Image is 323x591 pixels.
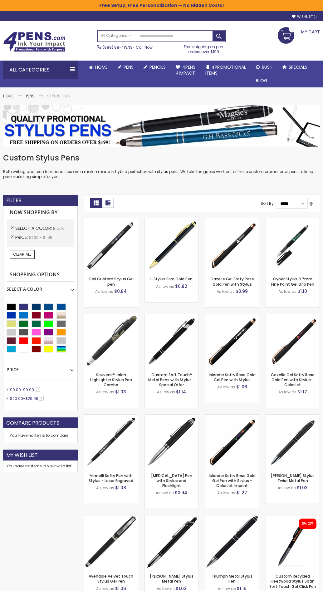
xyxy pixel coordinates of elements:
[95,289,113,294] span: As low as
[84,314,138,319] a: Souvenir® Jalan Highlighter Stylus Pen Combo-Black
[266,414,320,420] a: Colter Stylus Twist Metal Pen-Black
[13,252,31,257] span: Clear All
[84,414,138,420] a: Minnelli Softy Pen with Stylus - Laser Engraved-Black
[269,574,316,589] a: Custom Recycled Fleetwood Stylus Satin Soft Touch Gel Click Pen
[205,314,259,319] a: Islander Softy Rose Gold Gel Pen with Stylus-Black
[145,515,198,520] a: Olson Stylus Metal Pen-Black
[205,314,259,368] img: Islander Softy Rose Gold Gel Pen with Stylus-Black
[7,362,74,373] div: Price
[53,226,64,231] span: Black
[205,218,259,272] img: Gazelle Gel Softy Rose Gold Pen with Stylus-Black
[205,415,259,468] img: Islander Softy Rose Gold Gel Pen with Stylus - ColorJet Imprint-Black
[84,515,138,569] img: Avendale Velvet Touch Stylus Gel Pen-Black
[23,387,34,392] span: $9.99
[278,289,296,294] span: As low as
[156,490,174,495] span: As low as
[256,77,267,84] span: Blog
[10,396,23,401] span: $20.00
[302,522,313,526] div: 5% OFF
[251,61,277,74] a: Rush
[89,574,133,584] a: Avendale Velvet Touch Stylus Gel Pen
[205,218,259,223] a: Gazelle Gel Softy Rose Gold Pen with Stylus-Black
[84,415,138,468] img: Minnelli Softy Pen with Stylus - Laser Engraved-Black
[156,284,174,289] span: As low as
[3,105,320,146] img: Stylus Pens
[47,93,70,99] strong: Stylus Pens
[157,389,175,395] span: As low as
[113,61,139,74] a: Pens
[217,490,235,495] span: As low as
[95,64,108,70] span: Home
[145,218,198,272] img: I-Stylus Slim Gold-Black
[175,490,187,496] span: $0.94
[266,515,320,569] img: Custom Recycled Fleetwood Stylus Satin Soft Touch Gel Click Pen-Black
[271,473,315,483] a: [PERSON_NAME] Stylus Twist Metal Pen
[35,387,40,392] span: 87
[277,61,312,74] a: Specials
[176,389,186,395] span: $1.14
[10,250,35,259] a: Clear All
[278,485,296,490] span: As low as
[236,490,247,496] span: $1.27
[25,396,38,401] span: $29.99
[7,282,74,292] div: Select A Color
[289,64,307,70] span: Specials
[89,276,134,287] a: Cali Custom Stylus Gel pen
[150,276,193,282] a: I-Stylus Slim Gold Pen
[217,384,235,390] span: As low as
[297,485,308,491] span: $1.03
[262,64,272,70] span: Rush
[8,387,42,392] a: $0.00-$9.9987
[297,288,307,294] span: $1.10
[205,414,259,420] a: Islander Softy Rose Gold Gel Pen with Stylus - ColorJet Imprint-Black
[266,415,320,468] img: Colter Stylus Twist Metal Pen-Black
[145,314,198,368] img: Custom Soft Touch® Metal Pens with Stylus-Black
[217,289,235,294] span: As low as
[7,464,74,469] div: You have no items in your wish list.
[6,420,59,426] strong: Compare Products
[149,64,166,70] span: Pencils
[171,61,200,80] a: 4Pens4impact
[292,14,317,19] a: Wishlist
[6,197,22,204] strong: Filter
[15,225,53,231] span: Select A Color
[7,206,74,219] strong: Now Shopping by
[84,61,113,74] a: Home
[6,452,38,459] strong: My Wish List
[101,33,132,38] span: All Categories
[151,473,192,488] a: [MEDICAL_DATA] Pen with Stylus and Flashlight
[10,387,21,392] span: $0.00
[84,314,138,368] img: Souvenir® Jalan Highlighter Stylus Pen Combo-Black
[271,372,315,387] a: Gazelle Gel Softy Rose Gold Pen with Stylus - ColorJet
[96,389,114,395] span: As low as
[205,515,259,520] a: Triumph Metal Stylus Pen-Black
[266,218,320,223] a: Cyber Stylus 0.7mm Fine Point Gel Grip Pen-Black
[3,93,13,99] a: Home
[145,314,198,319] a: Custom Soft Touch® Metal Pens with Stylus-Black
[84,218,138,223] a: Cali Custom Stylus Gel pen-Black
[98,31,135,41] a: All Categories
[89,473,133,483] a: Minnelli Softy Pen with Stylus - Laser Engraved
[150,574,193,584] a: [PERSON_NAME] Stylus Metal Pen
[90,372,132,387] a: Souvenir® Jalan Highlighter Stylus Pen Combo
[3,428,78,443] div: You have no items to compare.
[145,414,198,420] a: Kyra Pen with Stylus and Flashlight-Black
[205,64,246,76] span: 4PROMOTIONAL ITEMS
[139,61,171,74] a: Pencils
[115,389,126,395] span: $1.03
[39,396,44,401] span: 4
[148,372,195,387] a: Custom Soft Touch® Metal Pens with Stylus - Special Offer
[90,198,102,208] strong: Grid
[8,396,46,401] a: $20.00-$29.994
[145,515,198,569] img: Olson Stylus Metal Pen-Black
[176,64,195,76] span: 4Pens 4impact
[266,314,320,368] img: Gazelle Gel Softy Rose Gold Pen with Stylus - ColorJet-Black
[175,283,187,289] span: $0.82
[261,201,274,206] label: Sort By
[200,61,251,80] a: 4PROMOTIONALITEMS
[181,42,226,54] div: Free shipping on pen orders over $199
[205,515,259,569] img: Triumph Metal Stylus Pen-Black
[236,384,247,390] span: $1.08
[26,93,35,99] a: Pens
[278,389,296,395] span: As low as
